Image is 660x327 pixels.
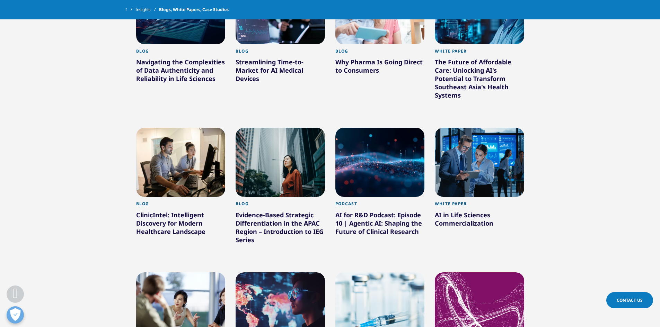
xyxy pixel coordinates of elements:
a: Blog Navigating the Complexities of Data Authenticity and Reliability in Life Sciences [136,44,226,101]
div: Navigating the Complexities of Data Authenticity and Reliability in Life Sciences [136,58,226,85]
div: Blog [335,48,425,58]
div: AI for R&D Podcast: Episode 10 | Agentic AI: Shaping the Future of Clinical Research [335,211,425,238]
a: Insights [135,3,159,16]
div: Evidence-Based Strategic Differentiation in the APAC Region – Introduction to IEG Series [236,211,325,247]
div: Blog [136,48,226,58]
div: Streamlining Time-to-Market for AI Medical Devices [236,58,325,85]
button: Open Preferences [7,306,24,324]
a: Blog Evidence-Based Strategic Differentiation in the APAC Region – Introduction to IEG Series [236,197,325,262]
a: Contact Us [606,292,653,308]
span: Contact Us [617,297,643,303]
div: Blog [236,48,325,58]
a: Blog ClinicIntel: Intelligent Discovery for Modern Healthcare Landscape [136,197,226,253]
div: Blog [236,201,325,210]
div: Podcast [335,201,425,210]
a: Blog Why Pharma Is Going Direct to Consumers [335,44,425,92]
div: White Paper [435,201,524,210]
div: The Future of Affordable Care: Unlocking AI's Potential to Transform Southeast Asia's Health Systems [435,58,524,102]
a: White Paper The Future of Affordable Care: Unlocking AI's Potential to Transform Southeast Asia's... [435,44,524,117]
a: Blog Streamlining Time-to-Market for AI Medical Devices [236,44,325,101]
span: Blogs, White Papers, Case Studies [159,3,229,16]
div: White Paper [435,48,524,58]
div: ClinicIntel: Intelligent Discovery for Modern Healthcare Landscape [136,211,226,238]
a: White Paper AI in Life Sciences Commercialization [435,197,524,245]
div: Why Pharma Is Going Direct to Consumers [335,58,425,77]
div: AI in Life Sciences Commercialization [435,211,524,230]
div: Blog [136,201,226,210]
a: Podcast AI for R&D Podcast: Episode 10 | Agentic AI: Shaping the Future of Clinical Research [335,197,425,253]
